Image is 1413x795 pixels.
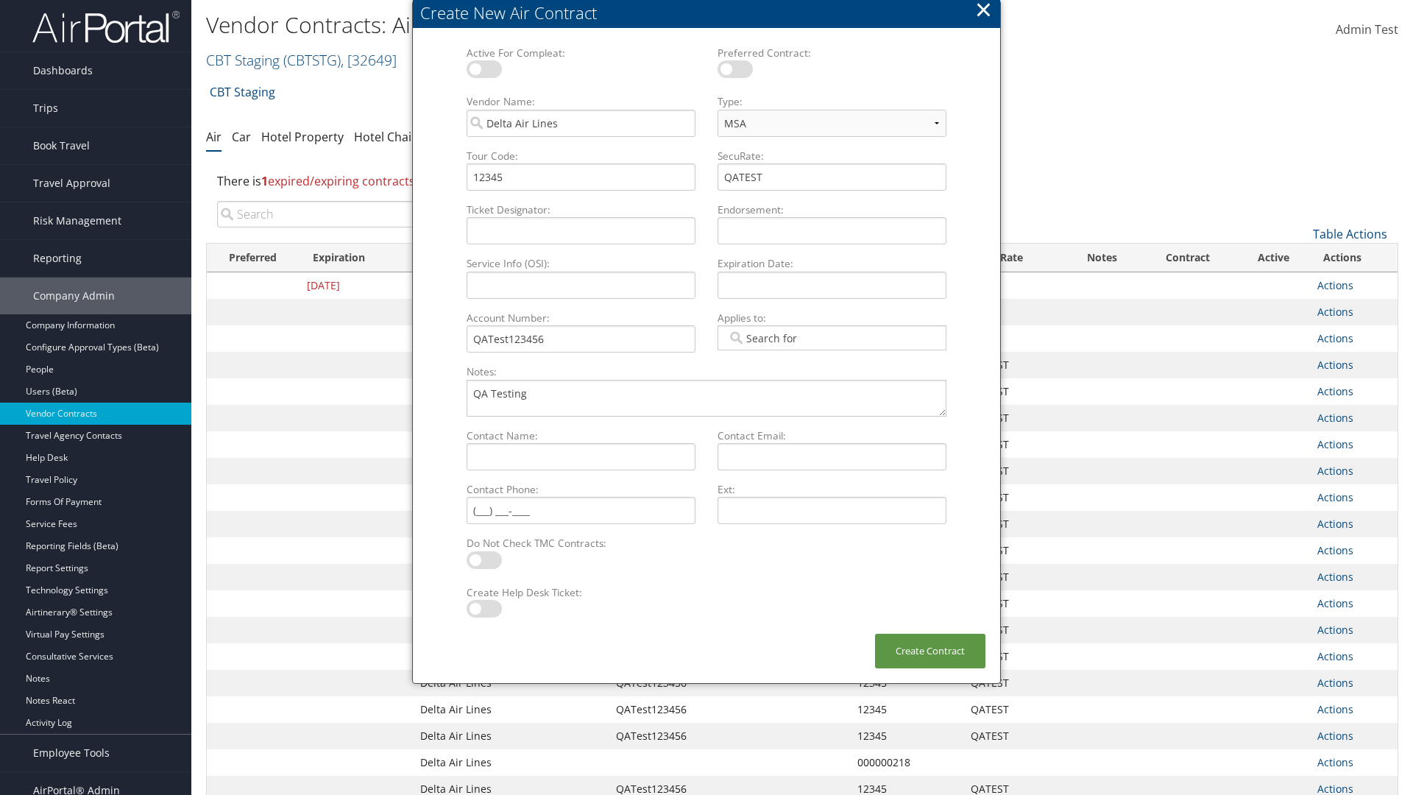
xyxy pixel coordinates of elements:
label: Ext: [712,482,952,497]
a: CBT Staging [206,50,397,70]
a: Actions [1317,437,1353,451]
th: Active: activate to sort column ascending [1237,244,1309,272]
span: Admin Test [1336,21,1398,38]
label: Contact Name: [461,428,701,443]
label: Applies to: [712,311,952,325]
td: QATEST [963,458,1066,484]
label: Service Info (OSI): [461,256,701,271]
span: Reporting [33,240,82,277]
td: 12345 [850,723,963,749]
a: Actions [1317,755,1353,769]
a: Actions [1317,358,1353,372]
td: QATEST [963,670,1066,696]
label: Vendor Name: [461,94,701,109]
span: Company Admin [33,278,115,314]
td: 000000218 [850,749,963,776]
td: QATEST [963,643,1066,670]
label: Ticket Designator: [461,202,701,217]
label: Create Help Desk Ticket: [461,585,701,600]
th: Expiration: activate to sort column descending [300,244,413,272]
th: Actions [1310,244,1398,272]
td: QATEST [963,696,1066,723]
th: Contract: activate to sort column ascending [1138,244,1237,272]
a: Actions [1317,570,1353,584]
td: Delta Air Lines [413,723,609,749]
label: Active For Compleat: [461,46,701,60]
td: QATEST [963,378,1066,405]
td: QATEST [963,590,1066,617]
td: QATEST [963,431,1066,458]
span: Travel Approval [33,165,110,202]
span: Book Travel [33,127,90,164]
span: , [ 32649 ] [341,50,397,70]
span: Employee Tools [33,735,110,771]
label: SecuRate: [712,149,952,163]
a: Actions [1317,702,1353,716]
input: Search for Airline [727,331,810,345]
a: Actions [1317,729,1353,743]
a: CBT Staging [210,77,275,107]
a: Actions [1317,278,1353,292]
div: Create New Air Contract [420,1,1000,24]
td: [DATE] [300,272,413,299]
span: ( CBTSTG ) [283,50,341,70]
a: Actions [1317,517,1353,531]
input: Search [217,201,493,227]
a: Air [206,129,222,145]
label: Contact Email: [712,428,952,443]
span: Trips [33,90,58,127]
button: Create Contract [875,634,985,668]
a: Actions [1317,464,1353,478]
a: Actions [1317,623,1353,637]
div: There is [206,161,1398,201]
label: Expiration Date: [712,256,952,271]
td: QATEST [963,564,1066,590]
td: QATest123456 [609,696,787,723]
span: Risk Management [33,202,121,239]
input: (___) ___-____ [467,497,695,524]
td: 7897 [963,325,1066,352]
a: Actions [1317,676,1353,690]
a: Hotel Chain [354,129,419,145]
a: Car [232,129,251,145]
th: Preferred: activate to sort column ascending [207,244,300,272]
a: Hotel Property [261,129,344,145]
td: QATest123456 [609,723,787,749]
a: Actions [1317,384,1353,398]
a: Actions [1317,596,1353,610]
a: Actions [1317,331,1353,345]
a: Actions [1317,543,1353,557]
span: Dashboards [33,52,93,89]
td: 220 [963,299,1066,325]
td: 7897 [963,272,1066,299]
td: 12345 [850,696,963,723]
td: QATEST [963,537,1066,564]
a: Table Actions [1313,226,1387,242]
a: Actions [1317,305,1353,319]
label: Contact Phone: [461,482,701,497]
a: Actions [1317,411,1353,425]
label: Tour Code: [461,149,701,163]
label: Account Number: [461,311,701,325]
strong: 1 [261,173,268,189]
td: Delta Air Lines [413,696,609,723]
td: QATEST [963,405,1066,431]
span: expired/expiring contracts [261,173,415,189]
td: QATEST [963,617,1066,643]
td: Delta Air Lines [413,670,609,696]
a: Actions [1317,490,1353,504]
label: Do Not Check TMC Contracts: [461,536,701,551]
label: Endorsement: [712,202,952,217]
td: QATEST [963,511,1066,537]
td: QATEST [963,723,1066,749]
td: QATEST [963,352,1066,378]
a: Admin Test [1336,7,1398,53]
label: Type: [712,94,952,109]
td: Delta Air Lines [413,749,609,776]
a: Actions [1317,649,1353,663]
th: Notes: activate to sort column ascending [1066,244,1138,272]
label: Preferred Contract: [712,46,952,60]
th: SecuRate: activate to sort column ascending [963,244,1066,272]
label: Notes: [461,364,952,379]
td: QATEST [963,484,1066,511]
